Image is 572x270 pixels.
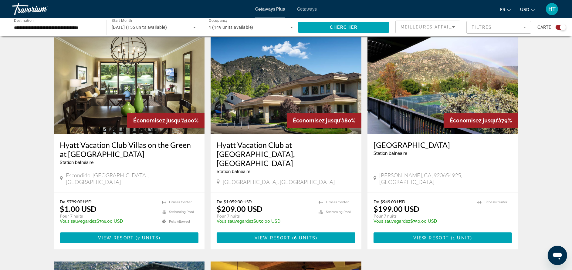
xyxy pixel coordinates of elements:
span: Station balnéaire [374,151,407,156]
span: Swimming Pool [326,210,351,214]
img: 1540I01X.jpg [54,37,205,134]
img: ii_rok1.jpg [367,37,518,134]
span: [PERSON_NAME], CA, 920654925, [GEOGRAPHIC_DATA] [379,172,512,185]
span: Swimming Pool [169,210,194,214]
p: $798.00 USD [60,219,156,224]
button: User Menu [544,3,560,15]
span: View Resort [98,235,134,240]
iframe: Bouton de lancement de la fenêtre de messagerie [548,246,567,265]
span: $949.00 USD [381,199,405,204]
span: Escondido, [GEOGRAPHIC_DATA], [GEOGRAPHIC_DATA] [66,172,198,185]
span: Vous sauvegardez [60,219,97,224]
span: Meilleures affaires [401,25,459,29]
span: Station balnéaire [60,160,94,165]
span: Vous sauvegardez [217,219,253,224]
span: HT [548,6,556,12]
a: Travorium [12,1,73,17]
span: Station balnéaire [217,169,250,174]
button: Chercher [298,22,389,33]
span: Destination [14,18,34,23]
button: View Resort(7 units) [60,232,199,243]
span: Fitness Center [485,200,507,204]
p: Pour 7 nuits [374,213,472,219]
button: Change currency [520,5,535,14]
span: Fitness Center [326,200,349,204]
span: Fitness Center [169,200,192,204]
span: De [60,199,66,204]
img: ii_lwr1.jpg [211,37,361,134]
span: De [217,199,222,204]
span: Carte [537,23,551,32]
span: Vous sauvegardez [374,219,410,224]
span: ( ) [290,235,317,240]
mat-select: Sort by [401,23,455,31]
div: 100% [127,113,205,128]
span: 1 unit [453,235,470,240]
button: Filter [466,21,531,34]
span: 7 units [137,235,159,240]
a: Getaways [297,7,317,12]
span: ( ) [134,235,161,240]
p: $199.00 USD [374,204,419,213]
span: Économisez jusqu'à [133,117,185,124]
div: 80% [287,113,361,128]
p: Pour 7 nuits [60,213,156,219]
div: 79% [444,113,518,128]
span: Économisez jusqu'à [450,117,501,124]
span: ( ) [449,235,472,240]
span: [DATE] (155 units available) [112,25,167,30]
a: Hyatt Vacation Club at [GEOGRAPHIC_DATA], [GEOGRAPHIC_DATA] [217,140,355,168]
a: Hyatt Vacation Club Villas on the Green at [GEOGRAPHIC_DATA] [60,140,199,158]
button: View Resort(6 units) [217,232,355,243]
p: $750.00 USD [374,219,472,224]
span: Occupancy [209,19,228,23]
button: View Resort(1 unit) [374,232,512,243]
span: Pets Allowed [169,220,190,224]
span: Chercher [330,25,357,30]
p: $209.00 USD [217,204,262,213]
p: $1.00 USD [60,204,97,213]
span: De [374,199,379,204]
p: Pour 7 nuits [217,213,313,219]
span: $799.00 USD [67,199,92,204]
span: USD [520,7,529,12]
span: View Resort [413,235,449,240]
button: Change language [500,5,511,14]
span: [GEOGRAPHIC_DATA], [GEOGRAPHIC_DATA] [223,178,335,185]
a: Getaways Plus [255,7,285,12]
span: Économisez jusqu'à [293,117,344,124]
span: View Resort [255,235,290,240]
span: $1,059.00 USD [224,199,252,204]
span: fr [500,7,505,12]
a: [GEOGRAPHIC_DATA] [374,140,512,149]
p: $850.00 USD [217,219,313,224]
span: 4 (149 units available) [209,25,253,30]
span: 6 units [294,235,316,240]
span: Start Month [112,19,132,23]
